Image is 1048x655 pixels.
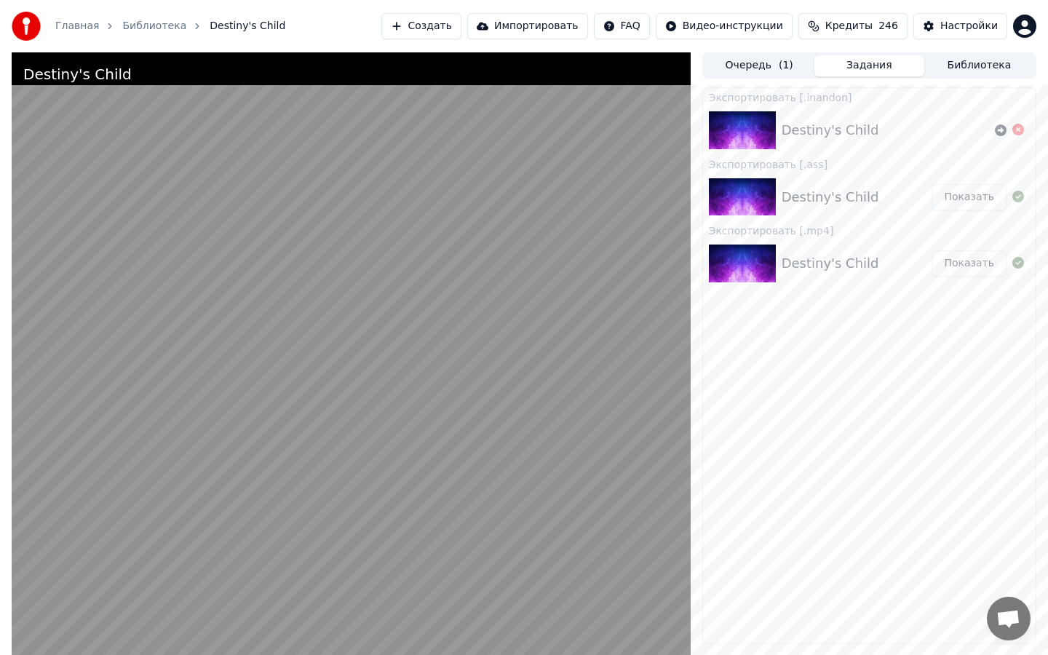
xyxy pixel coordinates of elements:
div: Настройки [940,19,998,33]
div: Открытый чат [987,597,1031,640]
img: youka [12,12,41,41]
nav: breadcrumb [55,19,285,33]
button: Видео-инструкции [656,13,793,39]
button: Настройки [913,13,1007,39]
button: Импортировать [467,13,588,39]
div: Destiny's Child [782,120,879,140]
button: Создать [381,13,461,39]
button: Показать [932,184,1007,210]
div: Destiny's Child [23,64,132,84]
span: 246 [878,19,898,33]
span: ( 1 ) [779,58,793,73]
button: Показать [932,250,1007,277]
a: Главная [55,19,99,33]
div: Экспортировать [.inandon] [703,88,1036,106]
div: Экспортировать [.mp4] [703,221,1036,239]
button: Кредиты246 [798,13,908,39]
div: Destiny's Child [782,187,879,207]
button: FAQ [594,13,650,39]
span: Destiny's Child [210,19,285,33]
button: Задания [814,55,924,76]
button: Библиотека [924,55,1034,76]
div: Destiny's Child [782,253,879,274]
span: Кредиты [825,19,873,33]
div: Экспортировать [.ass] [703,155,1036,172]
button: Очередь [704,55,814,76]
a: Библиотека [122,19,186,33]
